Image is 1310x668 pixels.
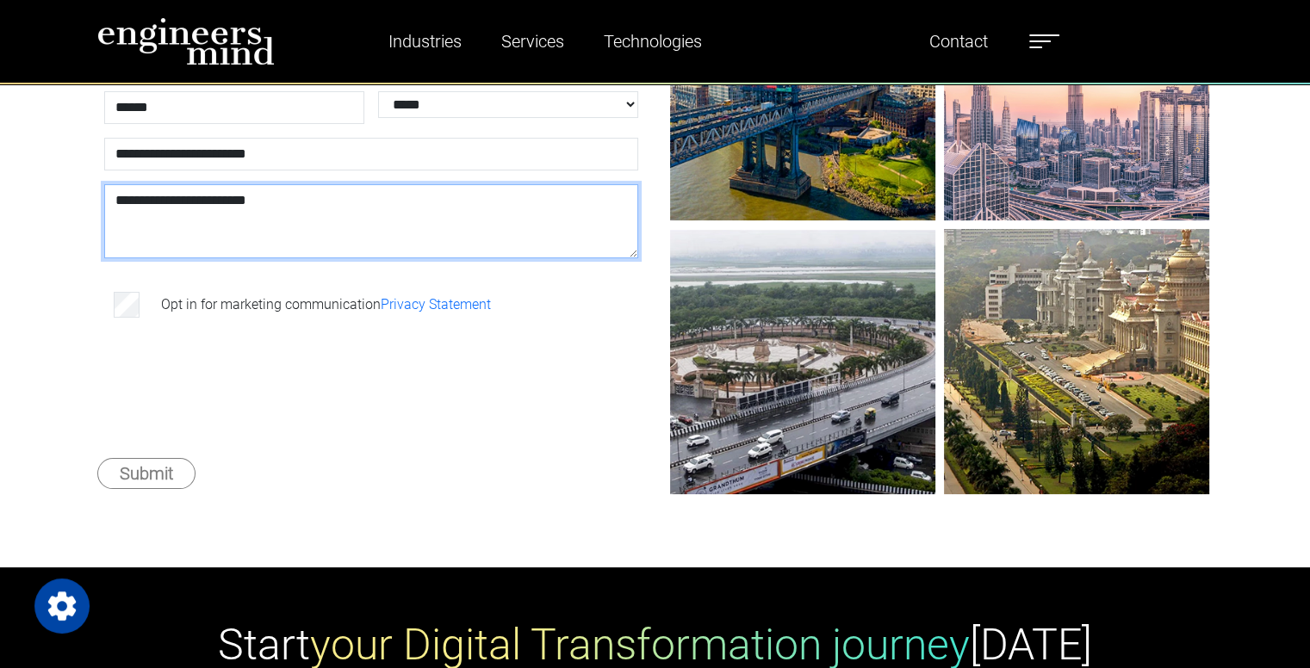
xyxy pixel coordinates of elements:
img: gif [670,229,935,494]
img: gif [944,229,1209,494]
button: Submit [97,458,196,489]
a: Technologies [597,22,709,61]
a: Services [494,22,571,61]
a: Industries [382,22,469,61]
iframe: reCAPTCHA [108,349,369,417]
img: logo [97,17,275,65]
a: Privacy Statement [381,296,491,312]
a: Contact [922,22,995,61]
label: Opt in for marketing communication [161,294,491,315]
